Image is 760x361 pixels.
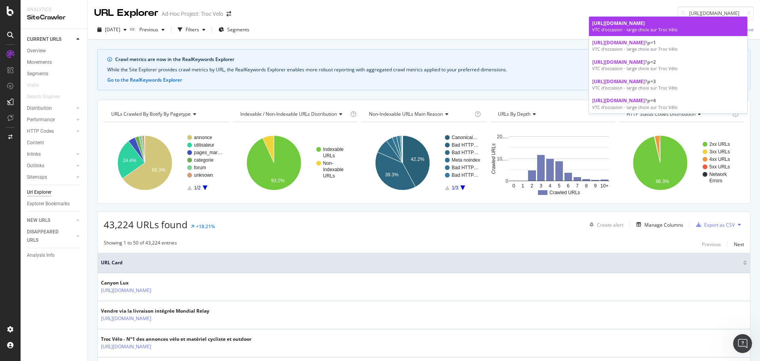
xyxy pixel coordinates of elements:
text: pages_mar… [194,150,222,155]
div: Analysis Info [27,251,55,260]
text: 96.3% [656,179,669,184]
text: Indexable [323,167,344,172]
div: Search Engines [27,93,60,101]
span: Indexable / Non-Indexable URLs distribution [240,111,337,117]
div: ?p=1 [592,39,744,46]
input: Find a URL [678,6,754,20]
text: Bad HTTP… [452,142,479,148]
text: categorie [194,157,214,163]
a: Outlinks [27,162,74,170]
text: Bad HTTP… [452,150,479,155]
text: URLs [323,173,335,179]
button: Filters [175,23,209,36]
text: 20,… [497,134,508,139]
button: Manage Columns [633,220,683,229]
svg: A chart. [619,128,744,197]
div: Movements [27,58,52,67]
text: utilisateur [194,142,214,148]
svg: A chart. [104,128,229,197]
svg: A chart. [490,128,616,197]
button: Export as CSV [693,218,735,231]
text: 1 [521,183,524,189]
text: 5 [558,183,560,189]
span: Non-Indexable URLs Main Reason [369,111,443,117]
text: Crawled URLs [491,143,496,174]
a: Search Engines [27,93,68,101]
div: Export as CSV [704,222,735,228]
span: [URL][DOMAIN_NAME] [592,39,645,46]
div: CURRENT URLS [27,35,61,44]
a: DISAPPEARED URLS [27,228,74,244]
text: annonce [194,135,212,140]
a: Distribution [27,104,74,113]
text: 7 [576,183,579,189]
div: While the Site Explorer provides crawl metrics by URL, the RealKeywords Explorer enables more rob... [107,66,741,73]
a: [URL][DOMAIN_NAME]?p=2VTC d'occasion - large choix sur Troc Vélo [589,55,747,75]
div: +18.21% [196,223,215,230]
text: 9 [594,183,597,189]
div: Performance [27,116,55,124]
div: Content [27,139,44,147]
svg: A chart. [361,128,486,197]
span: Segments [227,26,249,33]
div: arrow-right-arrow-left [226,11,231,17]
a: HTTP Codes [27,127,74,136]
text: URLs [323,153,335,159]
span: HTTP Status Codes Distribution [627,111,695,117]
div: Explorer Bookmarks [27,200,70,208]
div: VTC d'occasion - large choix sur Troc Vélo [592,65,744,72]
text: Meta noindex [452,157,480,163]
a: Overview [27,47,82,55]
h4: Indexable / Non-Indexable URLs Distribution [239,108,349,120]
span: URLs by Depth [498,111,530,117]
a: [URL][DOMAIN_NAME]VTC d'occasion - large choix sur Troc Vélo [589,17,747,36]
div: Sitemaps [27,173,47,181]
div: Troc Vélo - N°1 des annonces vélo et matériel cycliste et outdoor [101,336,251,343]
text: 42.2% [411,157,424,162]
text: 4xx URLs [709,157,730,162]
span: [URL][DOMAIN_NAME] [592,59,645,65]
button: Previous [136,23,168,36]
div: Create alert [597,222,623,228]
span: [URL][DOMAIN_NAME] [592,97,645,104]
text: 2 [530,183,533,189]
span: 43,224 URLs found [104,218,188,231]
text: Non- [323,160,333,166]
span: [URL][DOMAIN_NAME] [592,20,645,27]
a: Sitemaps [27,173,74,181]
div: VTC d'occasion - large choix sur Troc Vélo [592,27,744,33]
a: Analysis Info [27,251,82,260]
div: Outlinks [27,162,44,170]
div: VTC d'occasion - large choix sur Troc Vélo [592,104,744,111]
text: 93.2% [271,178,284,183]
div: URL Explorer [94,6,158,20]
div: Url Explorer [27,188,51,197]
button: Segments [215,23,253,36]
text: Crawled URLs [549,190,580,195]
div: SiteCrawler [27,13,81,22]
div: ?p=4 [592,97,744,104]
div: ?p=3 [592,78,744,85]
a: [URL][DOMAIN_NAME] [101,315,151,323]
div: Segments [27,70,48,78]
text: 1/3 [452,185,458,191]
text: 3xx URLs [709,149,730,155]
div: Visits [27,81,39,90]
text: 2xx URLs [709,141,730,147]
a: Content [27,139,82,147]
a: [URL][DOMAIN_NAME]?p=3VTC d'occasion - large choix sur Troc Vélo [589,75,747,94]
div: Previous [702,241,721,248]
text: 1/2 [194,185,201,191]
span: vs [130,25,136,32]
h4: Non-Indexable URLs Main Reason [367,108,473,120]
span: [URL][DOMAIN_NAME] [592,78,645,85]
div: Vendre via la livraison intégrée Mondial Relay [101,308,209,315]
a: Explorer Bookmarks [27,200,82,208]
a: [URL][DOMAIN_NAME]?p=1VTC d'occasion - large choix sur Troc Vélo [589,36,747,55]
a: Performance [27,116,74,124]
div: ?p=2 [592,59,744,65]
div: Distribution [27,104,52,113]
div: Save [743,26,754,33]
